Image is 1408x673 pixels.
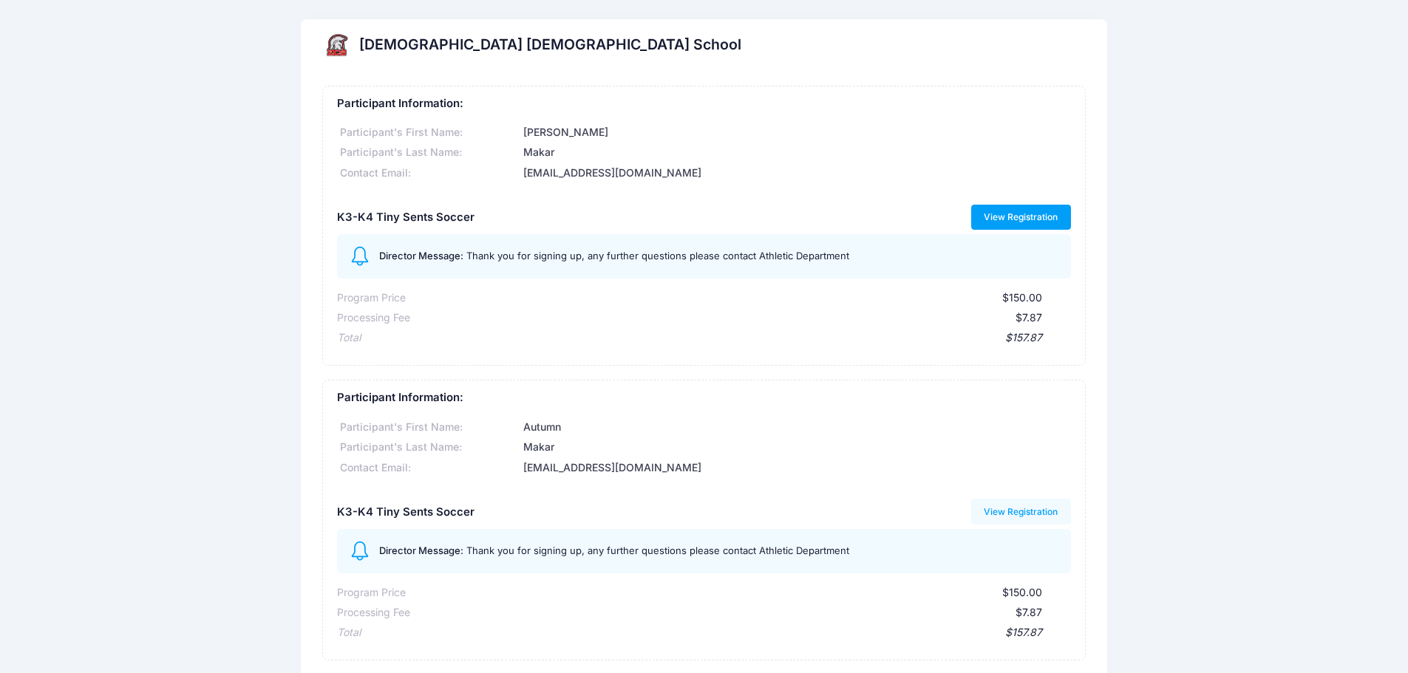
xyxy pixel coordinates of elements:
div: Processing Fee [337,605,410,621]
h5: Participant Information: [337,98,1070,111]
h5: Participant Information: [337,392,1070,405]
div: Processing Fee [337,310,410,326]
span: Thank you for signing up, any further questions please contact Athletic Department [466,250,849,262]
div: Makar [520,145,1070,160]
span: Thank you for signing up, any further questions please contact Athletic Department [466,544,849,556]
div: Total [337,330,361,346]
a: View Registration [971,499,1071,524]
h2: [DEMOGRAPHIC_DATA] [DEMOGRAPHIC_DATA] School [359,36,741,53]
div: Participant's Last Name: [337,440,520,455]
div: Participant's First Name: [337,420,520,435]
span: $150.00 [1002,291,1042,304]
span: Director Message: [379,250,463,262]
div: Program Price [337,585,406,601]
div: $157.87 [361,330,1041,346]
div: [EMAIL_ADDRESS][DOMAIN_NAME] [520,165,1070,181]
div: Total [337,625,361,640]
div: [PERSON_NAME] [520,125,1070,140]
div: Contact Email: [337,460,520,476]
div: Participant's Last Name: [337,145,520,160]
div: Makar [520,440,1070,455]
div: $7.87 [410,310,1041,326]
h5: K3-K4 Tiny Sents Soccer [337,506,475,519]
div: $157.87 [361,625,1041,640]
div: Contact Email: [337,165,520,181]
div: [EMAIL_ADDRESS][DOMAIN_NAME] [520,460,1070,476]
div: Participant's First Name: [337,125,520,140]
a: View Registration [971,205,1071,230]
span: $150.00 [1002,586,1042,598]
div: $7.87 [410,605,1041,621]
div: Program Price [337,290,406,306]
h5: K3-K4 Tiny Sents Soccer [337,211,475,225]
div: Autumn [520,420,1070,435]
span: Director Message: [379,544,463,556]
